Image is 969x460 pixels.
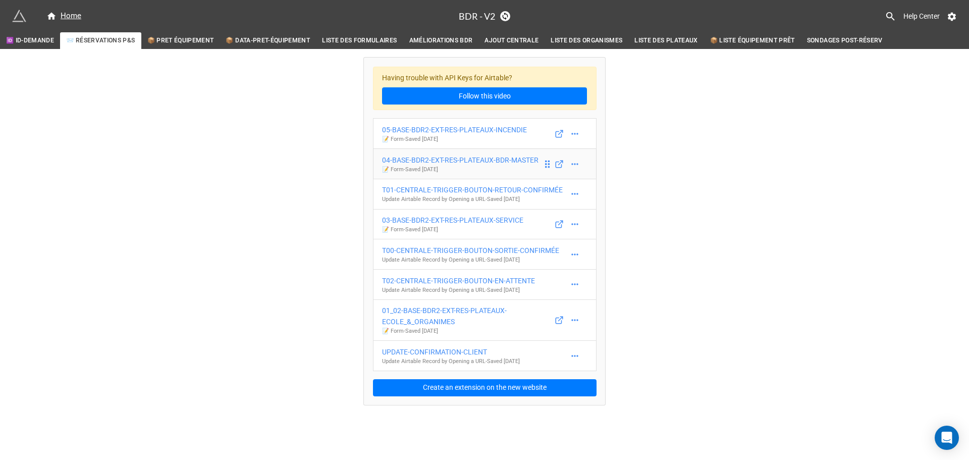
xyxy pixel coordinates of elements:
[382,256,559,264] p: Update Airtable Record by Opening a URL - Saved [DATE]
[322,35,397,46] span: LISTE DES FORMULAIRES
[382,155,539,166] div: 04-BASE-BDR2-EXT-RES-PLATEAUX-BDR-MASTER
[484,35,539,46] span: AJOUT CENTRALE
[373,179,597,210] a: T01-CENTRALE-TRIGGER-BOUTON-RETOUR-CONFIRMÉEUpdate Airtable Record by Opening a URL-Saved [DATE]
[634,35,697,46] span: LISTE DES PLATEAUX
[382,305,552,327] div: 01_02-BASE-BDR2-EXT-RES-PLATEAUX-ECOLE_&_ORGANIMES
[382,166,539,174] p: 📝 Form - Saved [DATE]
[382,87,587,105] a: Follow this video
[807,35,883,46] span: SONDAGES POST-RÉSERV
[382,286,535,294] p: Update Airtable Record by Opening a URL - Saved [DATE]
[551,35,622,46] span: LISTE DES ORGANISMES
[409,35,473,46] span: AMÉLIORATIONS BDR
[382,346,520,357] div: UPDATE-CONFIRMATION-CLIENT
[382,195,563,203] p: Update Airtable Record by Opening a URL - Saved [DATE]
[12,9,26,23] img: miniextensions-icon.73ae0678.png
[373,148,597,179] a: 04-BASE-BDR2-EXT-RES-PLATEAUX-BDR-MASTER📝 Form-Saved [DATE]
[382,184,563,195] div: T01-CENTRALE-TRIGGER-BOUTON-RETOUR-CONFIRMÉE
[382,124,527,135] div: 05-BASE-BDR2-EXT-RES-PLATEAUX-INCENDIE
[935,426,959,450] div: Open Intercom Messenger
[459,12,495,21] h3: BDR - V2
[226,35,310,46] span: 📦 DATA-PRET-ÉQUIPEMENT
[6,35,54,46] span: 🆔 ID-DEMANDE
[382,357,520,366] p: Update Airtable Record by Opening a URL - Saved [DATE]
[373,340,597,371] a: UPDATE-CONFIRMATION-CLIENTUpdate Airtable Record by Opening a URL-Saved [DATE]
[373,239,597,270] a: T00-CENTRALE-TRIGGER-BOUTON-SORTIE-CONFIRMÉEUpdate Airtable Record by Opening a URL-Saved [DATE]
[373,118,597,149] a: 05-BASE-BDR2-EXT-RES-PLATEAUX-INCENDIE📝 Form-Saved [DATE]
[382,215,523,226] div: 03-BASE-BDR2-EXT-RES-PLATEAUX-SERVICE
[382,226,523,234] p: 📝 Form - Saved [DATE]
[147,35,214,46] span: 📦 PRET ÉQUIPEMENT
[382,275,535,286] div: T02-CENTRALE-TRIGGER-BOUTON-EN-ATTENTE
[500,11,510,21] a: Sync Base Structure
[710,35,795,46] span: 📦 LISTE ÉQUIPEMENT PRÊT
[40,10,87,22] a: Home
[382,245,559,256] div: T00-CENTRALE-TRIGGER-BOUTON-SORTIE-CONFIRMÉE
[373,67,597,111] div: Having trouble with API Keys for Airtable?
[382,135,527,143] p: 📝 Form - Saved [DATE]
[66,35,135,46] span: 📨 RÉSERVATIONS P&S
[373,269,597,300] a: T02-CENTRALE-TRIGGER-BOUTON-EN-ATTENTEUpdate Airtable Record by Opening a URL-Saved [DATE]
[373,299,597,341] a: 01_02-BASE-BDR2-EXT-RES-PLATEAUX-ECOLE_&_ORGANIMES📝 Form-Saved [DATE]
[46,10,81,22] div: Home
[373,379,597,396] button: Create an extension on the new website
[896,7,947,25] a: Help Center
[382,327,552,335] p: 📝 Form - Saved [DATE]
[373,209,597,240] a: 03-BASE-BDR2-EXT-RES-PLATEAUX-SERVICE📝 Form-Saved [DATE]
